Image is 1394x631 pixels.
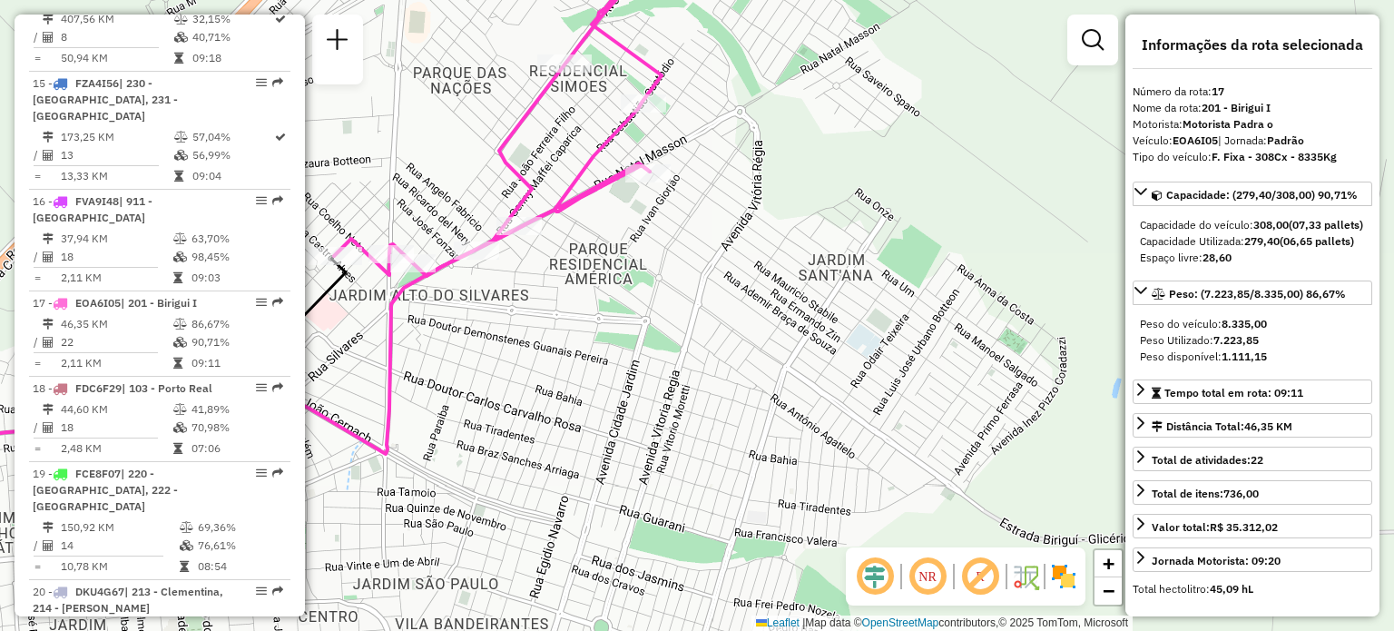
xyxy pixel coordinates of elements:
td: = [33,269,42,287]
div: Nome da rota: [1133,100,1372,116]
span: Exibir rótulo [958,555,1002,598]
a: Valor total:R$ 35.312,02 [1133,514,1372,538]
div: Distância Total: [1152,419,1292,435]
td: 2,11 KM [60,269,172,287]
td: 86,67% [191,315,282,333]
td: 09:03 [191,269,282,287]
td: 44,60 KM [60,400,172,419]
a: Exibir filtros [1075,22,1111,58]
i: % de utilização do peso [174,14,188,25]
td: / [33,248,42,266]
span: FCE8F07 [75,467,121,480]
td: 56,99% [191,146,273,164]
span: DKU4G67 [75,585,124,598]
strong: F. Fixa - 308Cx - 8335Kg [1212,150,1337,163]
em: Opções [256,77,267,88]
i: % de utilização do peso [174,132,188,143]
a: Distância Total:46,35 KM [1133,413,1372,438]
span: FDC6F29 [75,381,122,395]
img: Exibir/Ocultar setores [1049,562,1078,591]
span: FZA4I56 [75,76,119,90]
em: Rota exportada [272,195,283,206]
td: 46,35 KM [60,315,172,333]
span: 16 - [33,194,152,224]
i: % de utilização da cubagem [180,540,193,551]
a: OpenStreetMap [862,616,939,629]
i: Distância Total [43,404,54,415]
td: 09:11 [191,354,282,372]
div: Total hectolitro: [1133,581,1372,597]
i: Rota otimizada [275,132,286,143]
span: | 213 - Clementina, 214 - [PERSON_NAME] [33,585,223,615]
span: 18 - [33,381,212,395]
td: 70,98% [191,419,282,437]
em: Rota exportada [272,382,283,393]
span: 46,35 KM [1244,419,1292,433]
i: Total de Atividades [43,32,54,43]
div: Capacidade Utilizada: [1140,233,1365,250]
td: = [33,557,42,576]
td: 2,11 KM [60,354,172,372]
i: Total de Atividades [43,540,54,551]
i: % de utilização da cubagem [173,422,187,433]
td: 173,25 KM [60,128,173,146]
a: Total de atividades:22 [1133,447,1372,471]
h4: Atividades [1133,614,1372,631]
td: 69,36% [197,518,283,537]
span: | 103 - Porto Real [122,381,212,395]
span: + [1103,552,1114,575]
strong: 28,60 [1203,251,1232,264]
strong: 1.111,15 [1222,350,1267,363]
h4: Informações da rota selecionada [1133,36,1372,54]
td: 09:18 [191,49,273,67]
div: Jornada Motorista: 09:20 [1152,553,1281,569]
td: 407,56 KM [60,10,173,28]
td: 2,48 KM [60,439,172,458]
div: Motorista: [1133,116,1372,133]
em: Opções [256,297,267,308]
span: Tempo total em rota: 09:11 [1164,386,1303,399]
td: 150,92 KM [60,518,179,537]
td: / [33,333,42,351]
td: 14 [60,537,179,555]
em: Opções [256,382,267,393]
em: Opções [256,195,267,206]
td: 08:54 [197,557,283,576]
td: 40,71% [191,28,273,46]
a: Peso: (7.223,85/8.335,00) 86,67% [1133,281,1372,305]
i: Tempo total em rota [173,358,182,369]
img: Fluxo de ruas [1011,562,1040,591]
i: Distância Total [43,132,54,143]
div: Map data © contributors,© 2025 TomTom, Microsoft [751,616,1133,631]
span: | 220 - [GEOGRAPHIC_DATA], 222 - [GEOGRAPHIC_DATA] [33,467,178,513]
span: Ocultar deslocamento [853,555,897,598]
a: Zoom out [1095,577,1122,605]
i: Distância Total [43,233,54,244]
em: Rota exportada [272,468,283,478]
strong: EOA6I05 [1173,133,1218,147]
strong: (07,33 pallets) [1289,218,1363,232]
span: Peso do veículo: [1140,317,1267,330]
i: Distância Total [43,14,54,25]
div: Número da rota: [1133,84,1372,100]
i: Tempo total em rota [173,443,182,454]
i: Total de Atividades [43,251,54,262]
td: / [33,28,42,46]
i: % de utilização do peso [180,522,193,533]
i: Total de Atividades [43,422,54,433]
td: 41,89% [191,400,282,419]
i: % de utilização da cubagem [174,32,188,43]
td: 76,61% [197,537,283,555]
span: 15 - [33,76,178,123]
td: = [33,167,42,185]
td: 90,71% [191,333,282,351]
td: 07:06 [191,439,282,458]
span: 17 - [33,296,197,310]
span: | 201 - Birigui I [121,296,197,310]
td: 22 [60,333,172,351]
i: Total de Atividades [43,150,54,161]
td: 09:04 [191,167,273,185]
i: Rota otimizada [275,14,286,25]
a: Leaflet [756,616,800,629]
i: Tempo total em rota [174,53,183,64]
